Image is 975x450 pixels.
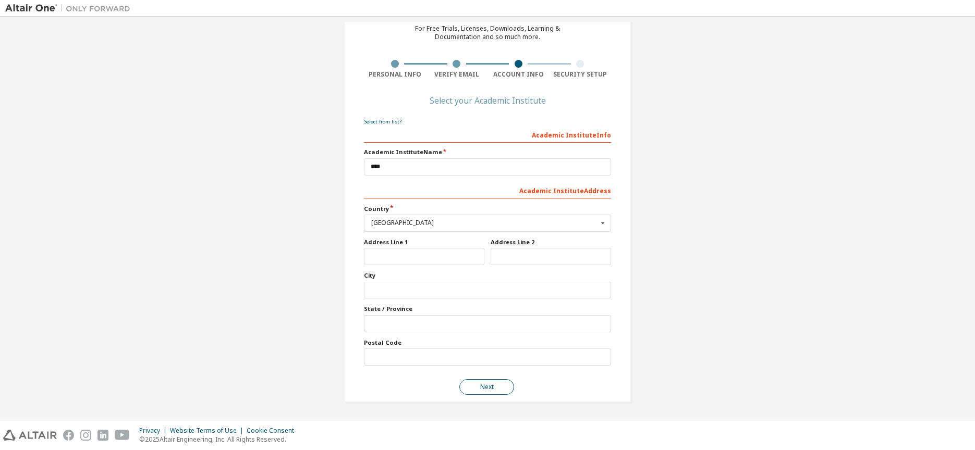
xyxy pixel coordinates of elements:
[415,24,560,41] div: For Free Trials, Licenses, Downloads, Learning & Documentation and so much more.
[430,97,546,104] div: Select your Academic Institute
[491,238,611,246] label: Address Line 2
[364,148,611,156] label: Academic Institute Name
[364,182,611,198] div: Academic Institute Address
[139,427,170,435] div: Privacy
[63,430,74,441] img: facebook.svg
[364,126,611,143] div: Academic Institute Info
[5,3,136,14] img: Altair One
[115,430,130,441] img: youtube.svg
[426,70,488,79] div: Verify Email
[364,271,611,280] label: City
[170,427,247,435] div: Website Terms of Use
[364,70,426,79] div: Personal Info
[80,430,91,441] img: instagram.svg
[139,435,300,444] p: © 2025 Altair Engineering, Inc. All Rights Reserved.
[459,379,514,395] button: Next
[364,238,484,246] label: Address Line 1
[371,220,598,226] div: [GEOGRAPHIC_DATA]
[364,305,611,313] label: State / Province
[247,427,300,435] div: Cookie Consent
[3,430,57,441] img: altair_logo.svg
[97,430,108,441] img: linkedin.svg
[550,70,612,79] div: Security Setup
[364,339,611,347] label: Postal Code
[487,70,550,79] div: Account Info
[364,205,611,213] label: Country
[364,118,401,125] a: Select from list?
